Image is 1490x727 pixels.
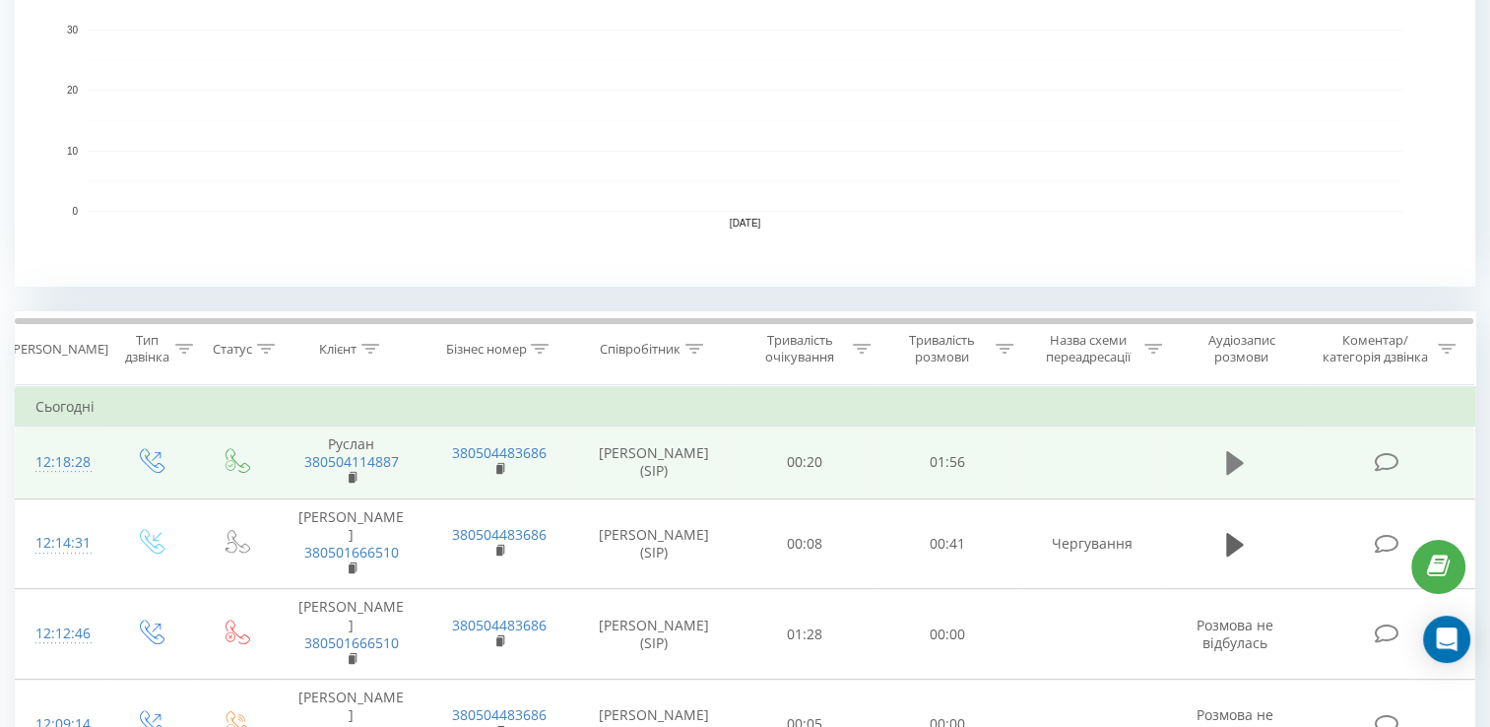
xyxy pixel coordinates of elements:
[304,633,399,652] a: 380501666510
[35,443,87,482] div: 12:18:28
[452,443,547,462] a: 380504483686
[734,427,876,499] td: 00:20
[893,332,991,365] div: Тривалість розмови
[445,341,526,358] div: Бізнес номер
[278,427,425,499] td: Руслан
[875,498,1018,589] td: 00:41
[751,332,849,365] div: Тривалість очікування
[304,452,399,471] a: 380504114887
[734,589,876,680] td: 01:28
[304,543,399,562] a: 380501666510
[67,146,79,157] text: 10
[213,341,252,358] div: Статус
[574,498,734,589] td: [PERSON_NAME] (SIP)
[35,615,87,653] div: 12:12:46
[600,341,680,358] div: Співробітник
[875,589,1018,680] td: 00:00
[1185,332,1299,365] div: Аудіозапис розмови
[319,341,356,358] div: Клієнт
[67,25,79,35] text: 30
[1036,332,1139,365] div: Назва схеми переадресації
[734,498,876,589] td: 00:08
[875,427,1018,499] td: 01:56
[72,206,78,217] text: 0
[452,705,547,724] a: 380504483686
[1018,498,1166,589] td: Чергування
[452,616,547,634] a: 380504483686
[730,218,761,229] text: [DATE]
[574,589,734,680] td: [PERSON_NAME] (SIP)
[1318,332,1433,365] div: Коментар/категорія дзвінка
[1423,616,1470,663] div: Open Intercom Messenger
[9,341,108,358] div: [PERSON_NAME]
[67,85,79,96] text: 20
[452,525,547,544] a: 380504483686
[124,332,170,365] div: Тип дзвінка
[278,589,425,680] td: [PERSON_NAME]
[16,387,1475,427] td: Сьогодні
[1197,616,1273,652] span: Розмова не відбулась
[35,524,87,562] div: 12:14:31
[278,498,425,589] td: [PERSON_NAME]
[574,427,734,499] td: [PERSON_NAME] (SIP)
